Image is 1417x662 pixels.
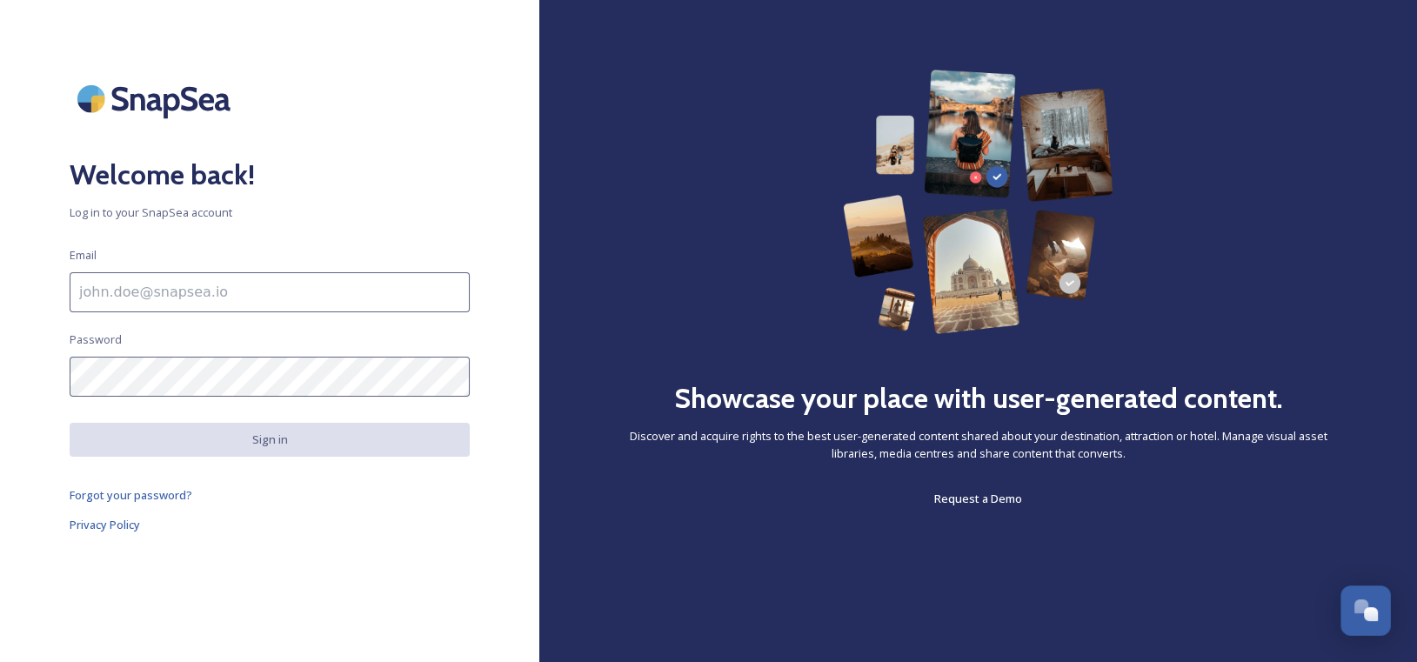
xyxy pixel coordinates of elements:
[70,517,140,532] span: Privacy Policy
[1340,585,1391,636] button: Open Chat
[70,485,470,505] a: Forgot your password?
[934,491,1022,506] span: Request a Demo
[70,272,470,312] input: john.doe@snapsea.io
[609,428,1347,461] span: Discover and acquire rights to the best user-generated content shared about your destination, att...
[70,423,470,457] button: Sign in
[934,488,1022,509] a: Request a Demo
[70,204,470,221] span: Log in to your SnapSea account
[70,514,470,535] a: Privacy Policy
[70,331,122,348] span: Password
[70,247,97,264] span: Email
[70,70,244,128] img: SnapSea Logo
[674,378,1283,419] h2: Showcase your place with user-generated content.
[843,70,1113,334] img: 63b42ca75bacad526042e722_Group%20154-p-800.png
[70,487,192,503] span: Forgot your password?
[70,154,470,196] h2: Welcome back!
